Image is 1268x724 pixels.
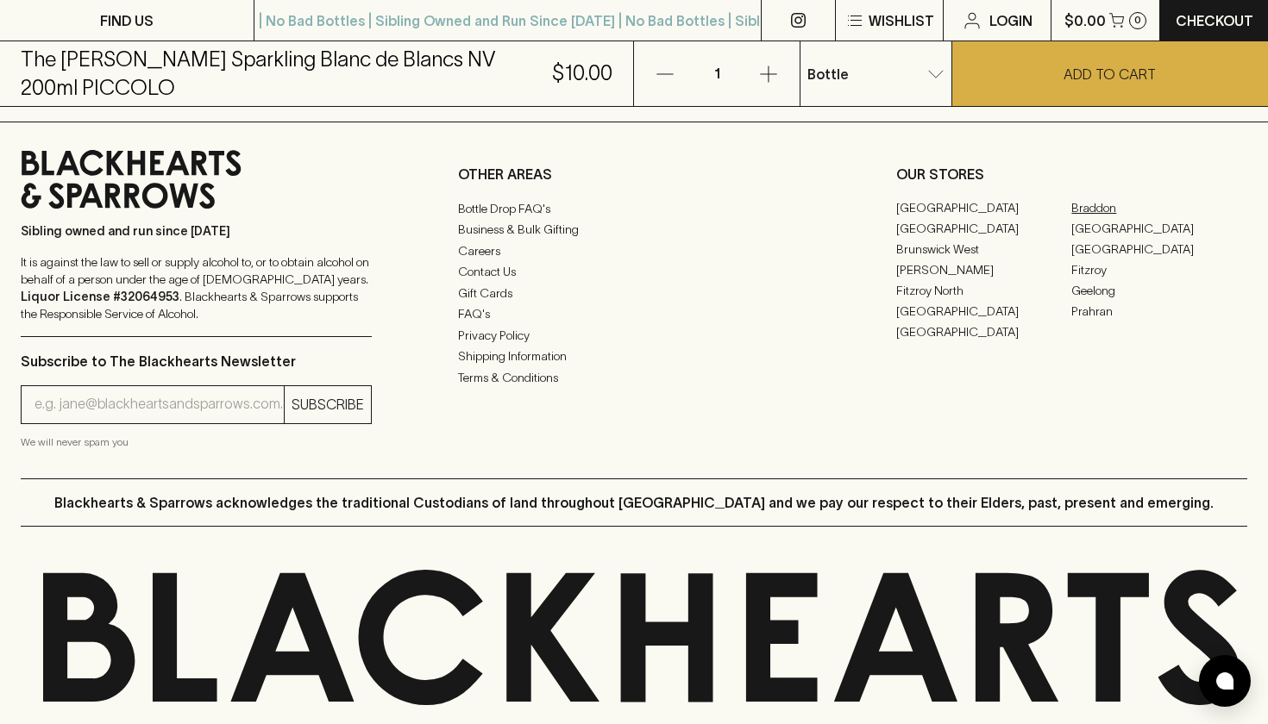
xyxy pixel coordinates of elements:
[1071,198,1247,219] a: Braddon
[800,57,951,91] div: Bottle
[896,164,1247,184] p: OUR STORES
[1064,64,1156,84] p: ADD TO CART
[896,302,1072,322] a: [GEOGRAPHIC_DATA]
[896,198,1072,219] a: [GEOGRAPHIC_DATA]
[896,240,1072,260] a: Brunswick West
[21,351,372,371] p: Subscribe to The Blackhearts Newsletter
[552,59,612,87] h5: $10.00
[458,240,809,261] a: Careers
[21,253,372,322] p: It is against the law to sell or supply alcohol to, or to obtain alcohol on behalf of a person un...
[458,367,809,388] a: Terms & Conditions
[1071,302,1247,322] a: Prahran
[292,394,364,415] p: SUBSCRIBE
[458,346,809,367] a: Shipping Information
[100,10,154,31] p: FIND US
[54,492,1214,513] p: Blackhearts & Sparrows acknowledges the traditional Custodians of land throughout [GEOGRAPHIC_DAT...
[896,219,1072,240] a: [GEOGRAPHIC_DATA]
[807,64,849,84] p: Bottle
[458,283,809,303] a: Gift Cards
[1064,10,1106,31] p: $0.00
[896,322,1072,343] a: [GEOGRAPHIC_DATA]
[1071,240,1247,260] a: [GEOGRAPHIC_DATA]
[696,41,738,106] p: 1
[458,198,809,219] a: Bottle Drop FAQ's
[21,434,372,451] p: We will never spam you
[458,164,809,184] p: OTHER AREAS
[1071,260,1247,281] a: Fitzroy
[458,220,809,240] a: Business & Bulk Gifting
[1134,16,1141,25] p: 0
[35,390,284,418] input: e.g. jane@blackheartsandsparrows.com.au
[989,10,1033,31] p: Login
[869,10,934,31] p: Wishlist
[458,262,809,283] a: Contact Us
[21,290,179,303] strong: Liquor License #32064953
[1216,672,1233,690] img: bubble-icon
[21,46,552,101] h5: The [PERSON_NAME] Sparkling Blanc de Blancs NV 200ml PICCOLO
[458,304,809,325] a: FAQ's
[1176,10,1253,31] p: Checkout
[21,222,372,240] p: Sibling owned and run since [DATE]
[458,325,809,346] a: Privacy Policy
[896,281,1072,302] a: Fitzroy North
[1071,281,1247,302] a: Geelong
[285,386,371,423] button: SUBSCRIBE
[896,260,1072,281] a: [PERSON_NAME]
[1071,219,1247,240] a: [GEOGRAPHIC_DATA]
